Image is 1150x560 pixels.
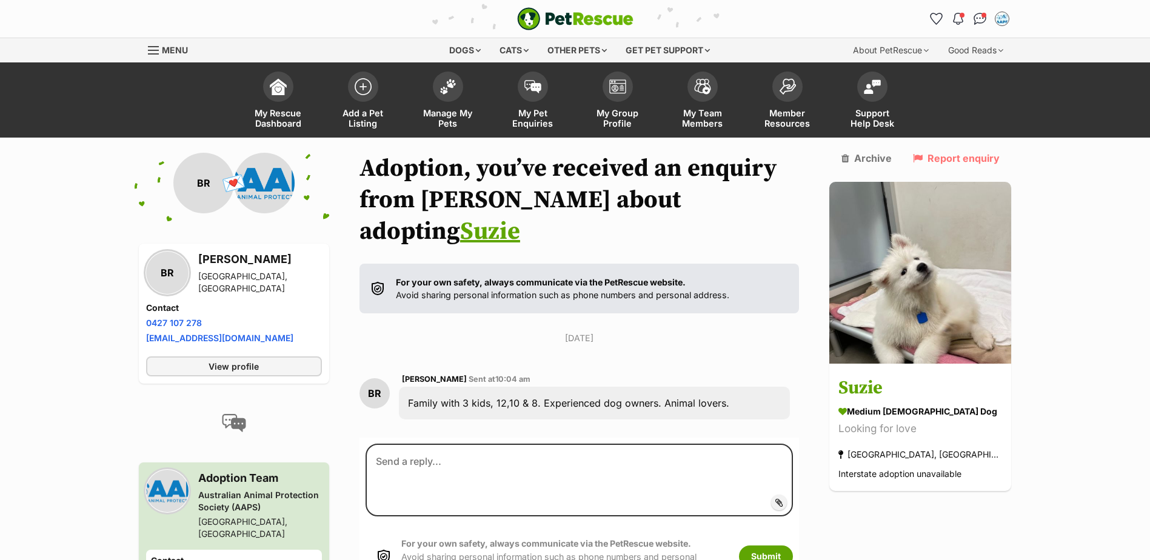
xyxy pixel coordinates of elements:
a: Favourites [927,9,946,28]
strong: For your own safety, always communicate via the PetRescue website. [396,277,686,287]
div: Family with 3 kids, 12,10 & 8. Experienced dog owners. Animal lovers. [399,387,791,419]
div: Good Reads [940,38,1012,62]
a: My Rescue Dashboard [236,65,321,138]
span: Support Help Desk [845,108,900,128]
a: Menu [148,38,196,60]
img: notifications-46538b983faf8c2785f20acdc204bb7945ddae34d4c08c2a6579f10ce5e182be.svg [953,13,963,25]
ul: Account quick links [927,9,1012,28]
span: My Rescue Dashboard [251,108,306,128]
div: About PetRescue [844,38,937,62]
h3: Adoption Team [198,470,322,487]
p: Avoid sharing personal information such as phone numbers and personal address. [396,276,729,302]
img: member-resources-icon-8e73f808a243e03378d46382f2149f9095a855e16c252ad45f914b54edf8863c.svg [779,78,796,95]
h3: [PERSON_NAME] [198,251,322,268]
span: Interstate adoption unavailable [838,469,961,479]
div: Australian Animal Protection Society (AAPS) [198,489,322,513]
a: View profile [146,356,322,376]
button: Notifications [949,9,968,28]
a: PetRescue [517,7,634,30]
div: Looking for love [838,421,1002,438]
a: 0427 107 278 [146,318,202,328]
p: [DATE] [359,332,800,344]
span: Menu [162,45,188,55]
img: chat-41dd97257d64d25036548639549fe6c8038ab92f7586957e7f3b1b290dea8141.svg [974,13,986,25]
div: Other pets [539,38,615,62]
h1: Adoption, you’ve received an enquiry from [PERSON_NAME] about adopting [359,153,800,247]
h3: Suzie [838,375,1002,402]
div: BR [146,252,189,294]
div: Dogs [441,38,489,62]
div: [GEOGRAPHIC_DATA], [GEOGRAPHIC_DATA] [198,270,322,295]
a: Member Resources [745,65,830,138]
img: Australian Animal Protection Society (AAPS) profile pic [234,153,295,213]
img: dashboard-icon-eb2f2d2d3e046f16d808141f083e7271f6b2e854fb5c12c21221c1fb7104beca.svg [270,78,287,95]
a: Conversations [971,9,990,28]
img: help-desk-icon-fdf02630f3aa405de69fd3d07c3f3aa587a6932b1a1747fa1d2bba05be0121f9.svg [864,79,881,94]
span: Sent at [469,375,530,384]
a: Report enquiry [913,153,1000,164]
img: Australian Animal Protection Society (AAPS) profile pic [146,470,189,512]
img: Adoption Team profile pic [996,13,1008,25]
div: Cats [491,38,537,62]
a: Support Help Desk [830,65,915,138]
div: [GEOGRAPHIC_DATA], [GEOGRAPHIC_DATA] [838,447,1002,463]
img: group-profile-icon-3fa3cf56718a62981997c0bc7e787c4b2cf8bcc04b72c1350f741eb67cf2f40e.svg [609,79,626,94]
h4: Contact [146,302,322,314]
span: My Pet Enquiries [506,108,560,128]
a: My Group Profile [575,65,660,138]
img: logo-e224e6f780fb5917bec1dbf3a21bbac754714ae5b6737aabdf751b685950b380.svg [517,7,634,30]
a: My Team Members [660,65,745,138]
img: pet-enquiries-icon-7e3ad2cf08bfb03b45e93fb7055b45f3efa6380592205ae92323e6603595dc1f.svg [524,80,541,93]
span: My Group Profile [590,108,645,128]
img: add-pet-listing-icon-0afa8454b4691262ce3f59096e99ab1cd57d4a30225e0717b998d2c9b9846f56.svg [355,78,372,95]
div: BR [173,153,234,213]
span: Member Resources [760,108,815,128]
span: Add a Pet Listing [336,108,390,128]
a: [EMAIL_ADDRESS][DOMAIN_NAME] [146,333,293,343]
div: BR [359,378,390,408]
a: Archive [841,153,892,164]
a: Manage My Pets [406,65,490,138]
a: Suzie [460,216,520,247]
span: 💌 [220,170,247,196]
a: Add a Pet Listing [321,65,406,138]
span: Manage My Pets [421,108,475,128]
div: Get pet support [617,38,718,62]
strong: For your own safety, always communicate via the PetRescue website. [401,538,691,548]
img: Suzie [829,182,1011,364]
span: View profile [209,360,259,373]
a: My Pet Enquiries [490,65,575,138]
a: Suzie medium [DEMOGRAPHIC_DATA] Dog Looking for love [GEOGRAPHIC_DATA], [GEOGRAPHIC_DATA] Interst... [829,366,1011,492]
img: manage-my-pets-icon-02211641906a0b7f246fdf0571729dbe1e7629f14944591b6c1af311fb30b64b.svg [440,79,456,95]
button: My account [992,9,1012,28]
img: conversation-icon-4a6f8262b818ee0b60e3300018af0b2d0b884aa5de6e9bcb8d3d4eeb1a70a7c4.svg [222,414,246,432]
img: team-members-icon-5396bd8760b3fe7c0b43da4ab00e1e3bb1a5d9ba89233759b79545d2d3fc5d0d.svg [694,79,711,95]
div: medium [DEMOGRAPHIC_DATA] Dog [838,405,1002,418]
span: My Team Members [675,108,730,128]
span: [PERSON_NAME] [402,375,467,384]
span: 10:04 am [495,375,530,384]
div: [GEOGRAPHIC_DATA], [GEOGRAPHIC_DATA] [198,516,322,540]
